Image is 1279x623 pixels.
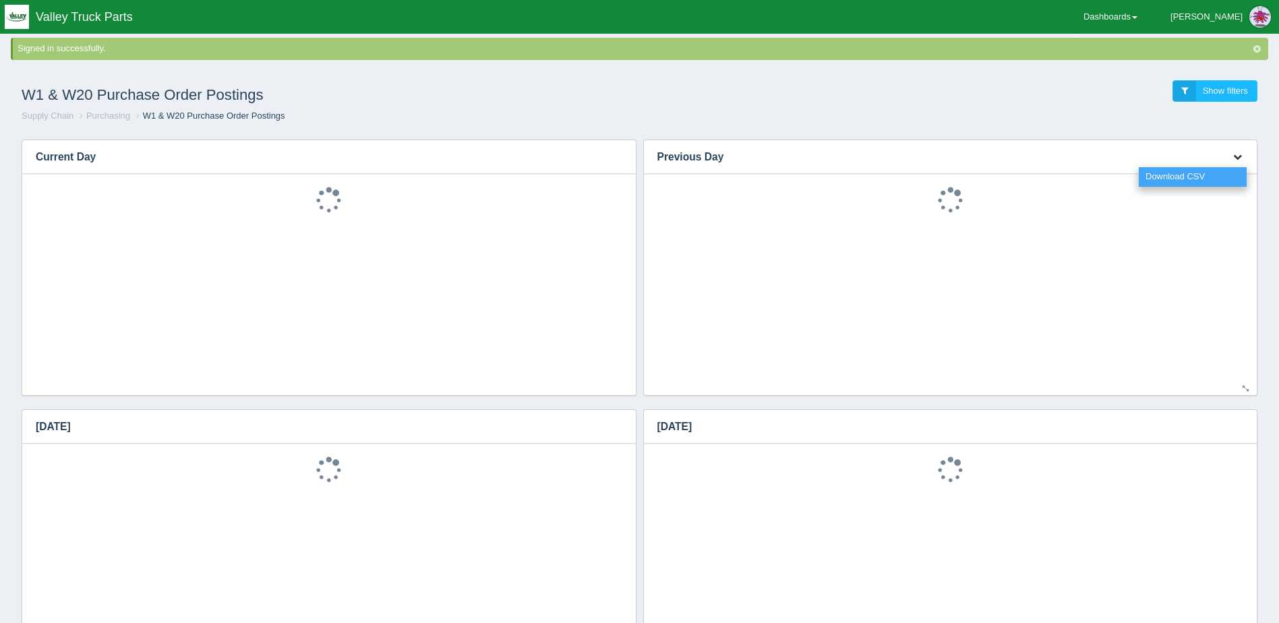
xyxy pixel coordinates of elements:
[36,10,133,24] span: Valley Truck Parts
[644,140,1216,174] h3: Previous Day
[133,110,285,123] li: W1 & W20 Purchase Order Postings
[1170,3,1243,30] div: [PERSON_NAME]
[86,111,130,121] a: Purchasing
[1139,167,1247,187] a: Download CSV
[18,42,1266,55] div: Signed in successfully.
[1172,80,1257,102] a: Show filters
[1203,86,1248,96] span: Show filters
[22,410,616,444] h3: [DATE]
[5,5,29,29] img: q1blfpkbivjhsugxdrfq.png
[22,111,73,121] a: Supply Chain
[22,140,616,174] h3: Current Day
[1249,6,1271,28] img: Profile Picture
[644,410,1237,444] h3: [DATE]
[22,80,640,110] h1: W1 & W20 Purchase Order Postings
